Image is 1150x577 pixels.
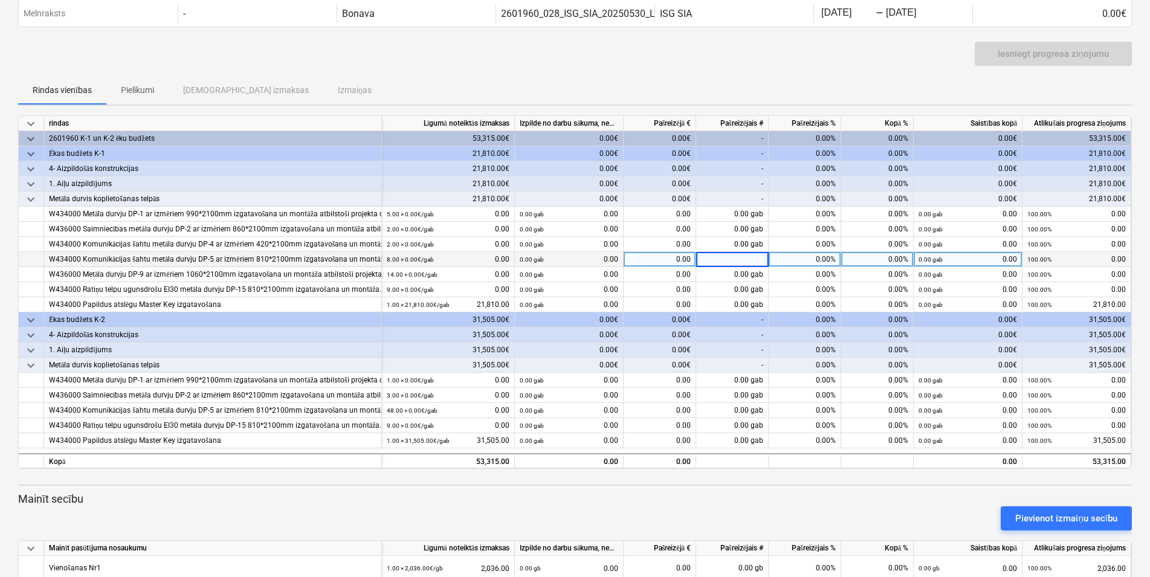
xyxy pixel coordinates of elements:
small: 0.00 gab [919,271,943,278]
small: 0.00 gab [919,241,943,248]
div: 0.00% [769,267,841,282]
small: 1.00 × 2,036.00€ / gb [387,565,443,572]
div: 0.00% [769,418,841,433]
div: 0.00% [769,373,841,388]
div: 31,505.00€ [382,358,515,373]
div: 0.00% [841,297,914,312]
div: 0.00% [769,297,841,312]
div: - [696,312,769,327]
span: keyboard_arrow_down [24,132,38,146]
div: 0.00% [769,388,841,403]
small: 3.00 × 0.00€ / gab [387,392,434,399]
small: 100.00% [1027,286,1051,293]
small: 0.00 gab [520,422,544,429]
button: Pievienot izmaiņu secību [1001,506,1132,530]
div: 0.00% [841,267,914,282]
div: 0.00 [520,403,618,418]
small: 0.00 gab [520,407,544,414]
div: 0.00 [387,388,509,403]
small: 0.00 gab [919,392,943,399]
div: 0.00% [841,146,914,161]
div: - [696,327,769,343]
small: 100.00% [1027,301,1051,308]
small: 14.00 × 0.00€ / gab [387,271,438,278]
div: 0.00 [387,222,509,237]
div: 2601960 K-1 un K-2 ēku budžets [49,131,376,146]
div: 0.00€ [515,146,624,161]
div: Līgumā noteiktās izmaksas [382,116,515,131]
div: 0.00€ [515,327,624,343]
div: 0.00% [841,312,914,327]
div: 0.00€ [624,358,696,373]
div: 0.00 gab [696,433,769,448]
div: 0.00 [387,237,509,252]
p: Pielikumi [121,84,154,97]
div: 0.00 [1027,237,1126,252]
small: 100.00% [1027,226,1051,233]
div: 0.00 gab [696,388,769,403]
div: 0.00 [624,282,696,297]
div: - [183,8,186,19]
div: 21,810.00 [387,297,509,312]
small: 1.00 × 21,810.00€ / gab [387,301,450,308]
div: Atlikušais progresa ziņojums [1022,541,1131,556]
div: 31,505.00€ [1022,312,1131,327]
small: 100.00% [1027,256,1051,263]
div: 0.00 [520,282,618,297]
div: 0.00% [769,358,841,373]
div: 0.00 [624,433,696,448]
small: 0.00 gab [919,377,943,384]
div: ISG SIA [660,8,692,19]
small: 100.00% [1027,241,1051,248]
div: 31,505.00€ [382,327,515,343]
div: 0.00 [919,207,1017,222]
div: 0.00% [769,161,841,176]
div: 1. Aiļu aizpildījums [49,176,376,192]
div: 0.00€ [624,161,696,176]
div: 0.00 gab [696,267,769,282]
p: Mainīt secību [18,492,1132,506]
div: Saistības kopā [914,541,1022,556]
div: 0.00% [841,282,914,297]
span: keyboard_arrow_down [24,162,38,176]
small: 5.00 × 0.00€ / gab [387,211,434,218]
div: W434000 Ratiņu telpu ugunsdrošu EI30 metāla durvju DP-15 810*2100mm izgatavošana un montāža. RAL7047 [49,282,376,297]
div: W434000 Metāla durvju DP-1 ar izmēriem 990*2100mm izgatavošana un montāža atbilstoši projekta dur... [49,207,376,222]
div: Mainīt pasūtījuma nosaukumu [44,541,382,556]
div: - [696,161,769,176]
div: 0.00 gab [696,373,769,388]
div: 0.00% [769,131,841,146]
div: 0.00 [919,282,1017,297]
div: W436000 Metāla durvju DP-9 ar izmēriem 1060*2100mm izgatavošana un montāža atbilstoši projekta du... [49,267,376,282]
small: 0.00 gab [520,256,544,263]
small: 8.00 × 0.00€ / gab [387,256,434,263]
div: 0.00 [1027,267,1126,282]
div: Bonava [342,8,375,19]
div: 0.00% [841,373,914,388]
div: 0.00 [1027,373,1126,388]
div: Kopā [44,453,382,468]
div: Ēkas budžets K-2 [49,312,376,327]
div: Ēkas budžets K-1 [49,146,376,161]
div: Izpilde no darbu sākuma, neskaitot kārtējā mēneša izpildi [515,116,624,131]
div: 0.00€ [515,176,624,192]
div: 0.00 [520,237,618,252]
span: keyboard_arrow_down [24,313,38,327]
div: 0.00% [769,192,841,207]
small: 0.00 gab [520,301,544,308]
div: 0.00 [624,252,696,267]
div: W434000 Komunikācijas šahtu metāla durvju DP-5 ar izmēriem 810*2100mm izgatavošana un montāža atb... [49,403,376,418]
div: 0.00 [624,237,696,252]
div: 0.00% [841,237,914,252]
small: 0.00 gb [520,565,541,572]
small: 2.00 × 0.00€ / gab [387,226,434,233]
div: 0.00 [919,237,1017,252]
div: Saistības kopā [914,116,1022,131]
div: Pašreizējais % [769,541,841,556]
div: Pašreizējā € [624,541,696,556]
div: Atlikušais progresa ziņojums [1022,116,1131,131]
div: 0.00% [769,252,841,267]
div: - [696,131,769,146]
div: 0.00 [624,222,696,237]
div: 0.00€ [624,146,696,161]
